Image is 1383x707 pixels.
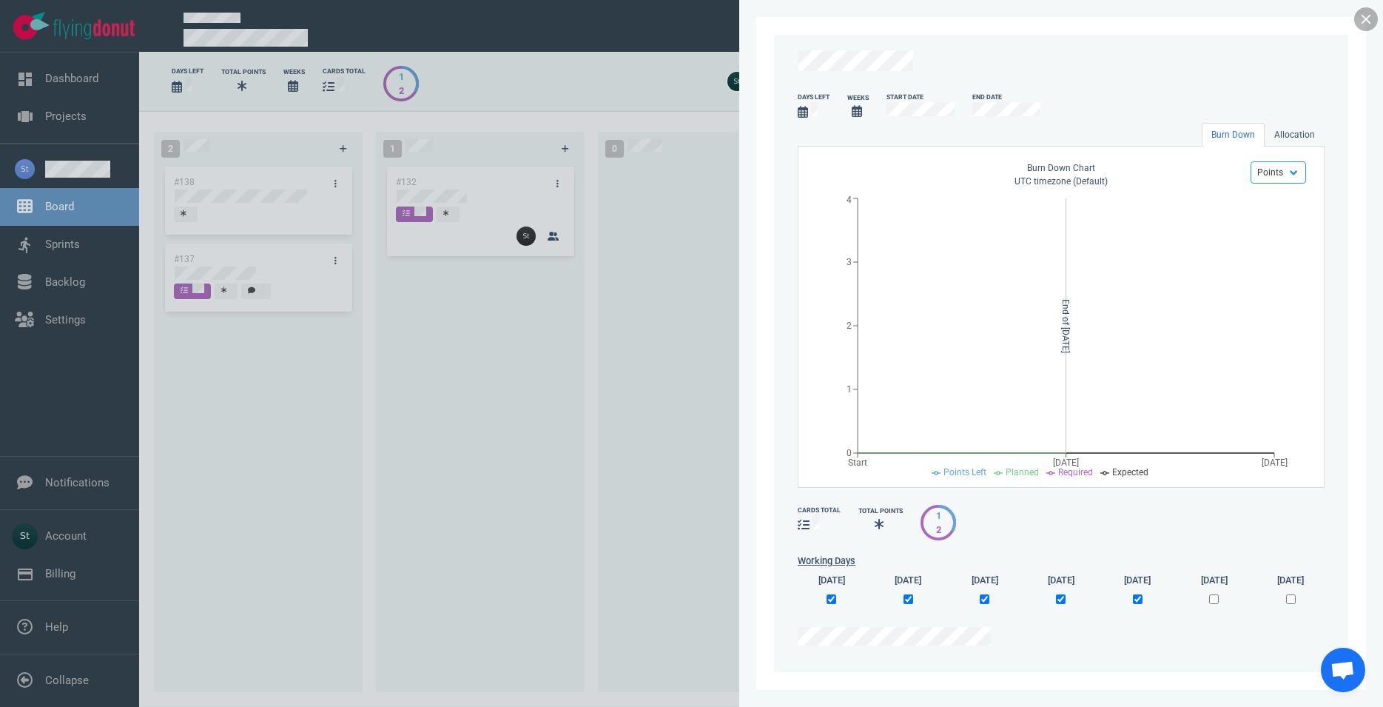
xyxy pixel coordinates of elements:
[1202,123,1265,147] a: Burn Down
[1053,457,1079,467] tspan: [DATE]
[1027,163,1095,173] span: Burn Down Chart
[847,195,852,205] tspan: 4
[858,506,903,516] div: Total Points
[798,506,841,515] div: cards total
[1277,573,1304,587] label: [DATE]
[798,93,830,102] div: days left
[1060,298,1071,352] tspan: End of [DATE]
[1321,648,1365,692] div: Open chat
[847,257,852,267] tspan: 3
[818,573,845,587] label: [DATE]
[886,93,955,102] div: Start Date
[1006,467,1039,478] span: Planned
[1201,573,1228,587] label: [DATE]
[847,448,852,458] tspan: 0
[1058,467,1093,478] span: Required
[1048,573,1074,587] label: [DATE]
[1112,467,1148,478] span: Expected
[847,93,869,103] div: Weeks
[847,384,852,395] tspan: 1
[972,573,998,587] label: [DATE]
[1265,123,1325,147] a: Allocation
[1262,457,1288,467] tspan: [DATE]
[972,93,1040,102] div: End Date
[936,523,941,537] div: 2
[813,161,1309,191] div: UTC timezone (Default)
[847,321,852,331] tspan: 2
[936,509,941,523] div: 1
[943,467,986,478] span: Points Left
[798,554,1325,568] label: Working Days
[1124,573,1151,587] label: [DATE]
[895,573,921,587] label: [DATE]
[848,457,867,467] tspan: Start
